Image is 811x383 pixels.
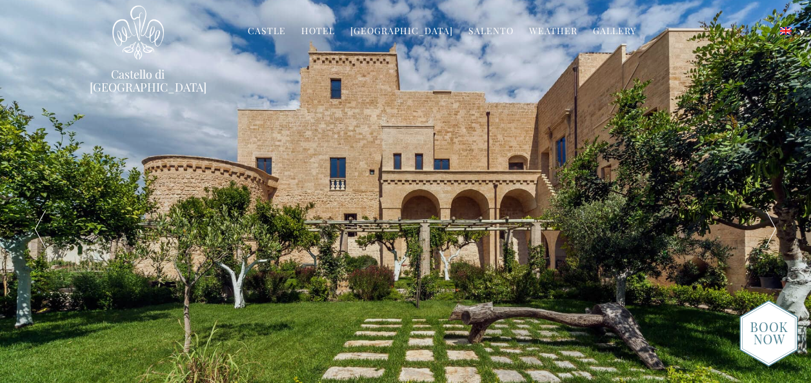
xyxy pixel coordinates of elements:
[90,68,186,93] a: Castello di [GEOGRAPHIC_DATA]
[112,5,164,60] img: Castello di Ugento
[593,25,636,39] a: Gallery
[248,25,286,39] a: Castle
[780,27,792,35] img: English
[529,25,577,39] a: Weather
[468,25,514,39] a: Salento
[301,25,335,39] a: Hotel
[739,300,798,367] img: new-booknow.png
[350,25,453,39] a: [GEOGRAPHIC_DATA]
